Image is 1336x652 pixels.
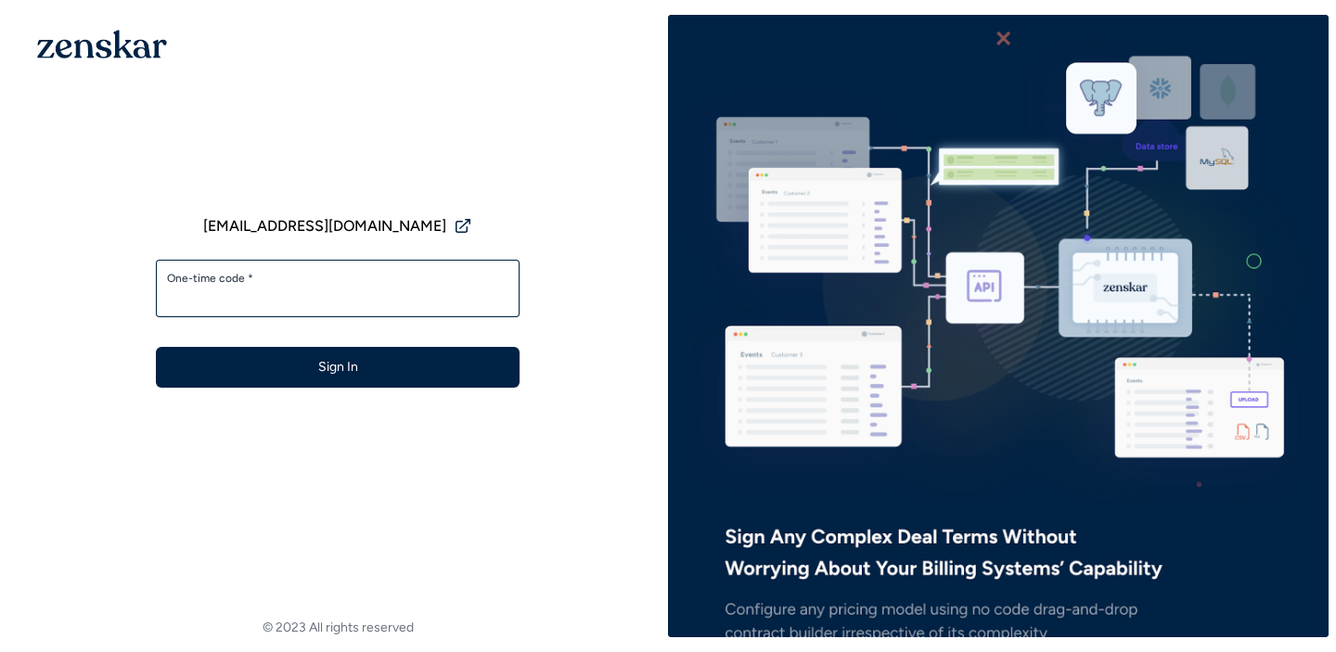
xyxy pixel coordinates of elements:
[37,30,167,58] img: 1OGAJ2xQqyY4LXKgY66KYq0eOWRCkrZdAb3gUhuVAqdWPZE9SRJmCz+oDMSn4zDLXe31Ii730ItAGKgCKgCCgCikA4Av8PJUP...
[156,347,520,388] button: Sign In
[7,619,668,637] footer: © 2023 All rights reserved
[167,271,508,286] label: One-time code *
[203,215,446,237] span: [EMAIL_ADDRESS][DOMAIN_NAME]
